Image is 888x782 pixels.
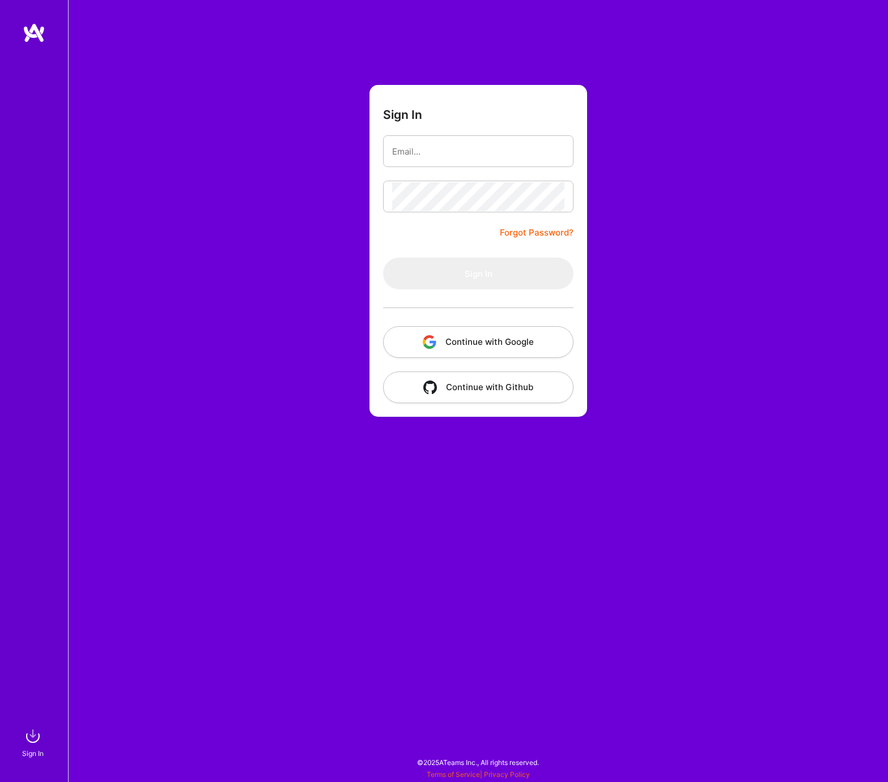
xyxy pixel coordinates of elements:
[484,770,530,779] a: Privacy Policy
[427,770,480,779] a: Terms of Service
[423,381,437,394] img: icon
[383,258,573,289] button: Sign In
[22,725,44,747] img: sign in
[427,770,530,779] span: |
[500,226,573,240] a: Forgot Password?
[24,725,44,759] a: sign inSign In
[383,326,573,358] button: Continue with Google
[383,371,573,403] button: Continue with Github
[383,108,422,122] h3: Sign In
[392,137,564,166] input: Email...
[423,335,436,349] img: icon
[23,23,45,43] img: logo
[68,748,888,776] div: © 2025 ATeams Inc., All rights reserved.
[22,747,44,759] div: Sign In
